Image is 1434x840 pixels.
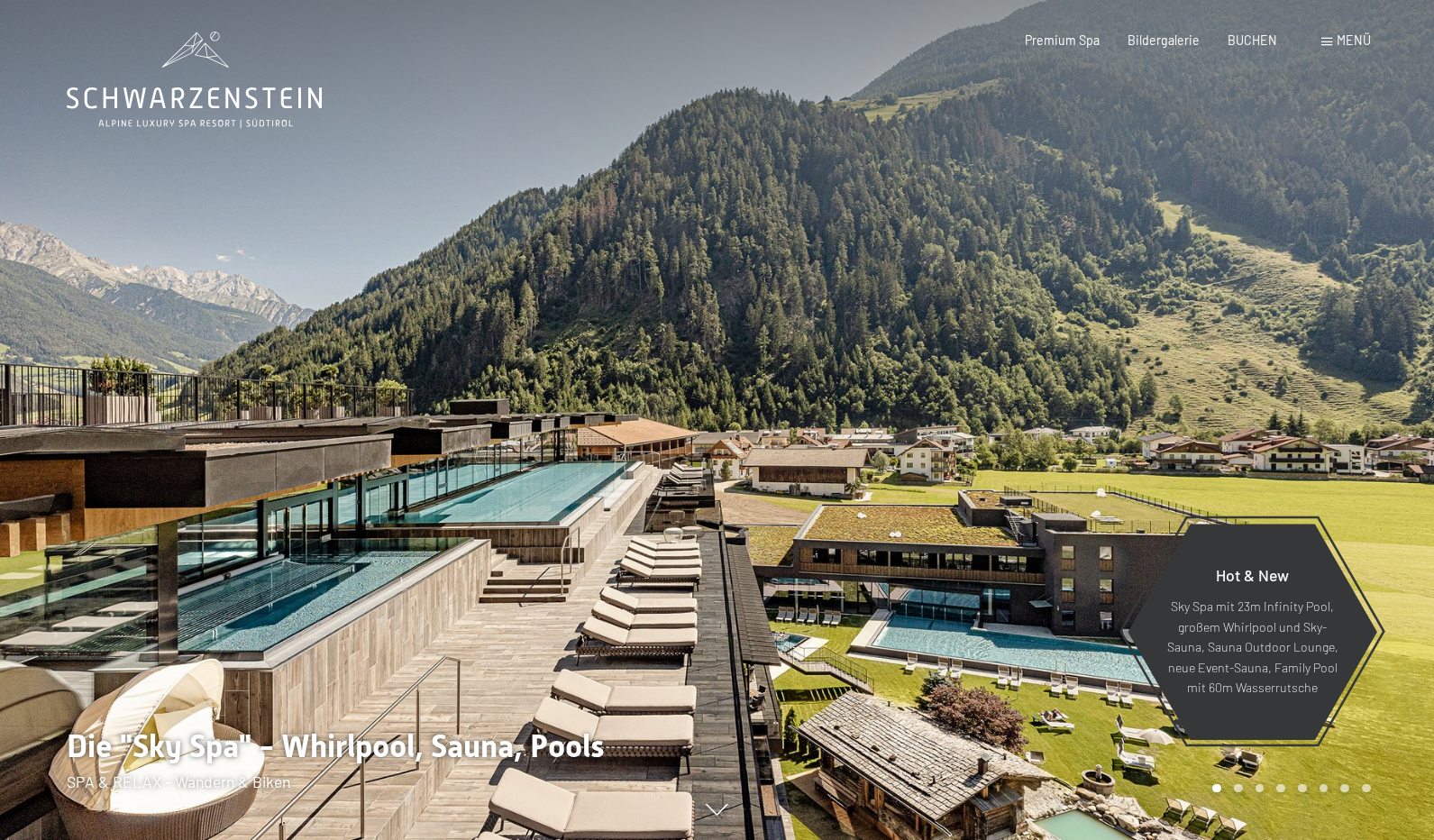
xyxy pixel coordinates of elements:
[1276,784,1285,793] div: Carousel Page 4
[1362,784,1371,793] div: Carousel Page 8
[1234,784,1243,793] div: Carousel Page 2
[1216,565,1289,585] span: Hot & New
[1228,32,1277,48] a: BUCHEN
[1337,32,1371,48] span: Menü
[1025,32,1100,48] a: Premium Spa
[1206,784,1370,793] div: Carousel Pagination
[1298,784,1307,793] div: Carousel Page 5
[1340,784,1349,793] div: Carousel Page 7
[1127,523,1378,741] a: Hot & New Sky Spa mit 23m Infinity Pool, großem Whirlpool und Sky-Sauna, Sauna Outdoor Lounge, ne...
[1212,784,1221,793] div: Carousel Page 1 (Current Slide)
[1320,784,1329,793] div: Carousel Page 6
[1166,597,1338,698] p: Sky Spa mit 23m Infinity Pool, großem Whirlpool und Sky-Sauna, Sauna Outdoor Lounge, neue Event-S...
[1256,784,1265,793] div: Carousel Page 3
[1128,32,1200,48] a: Bildergalerie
